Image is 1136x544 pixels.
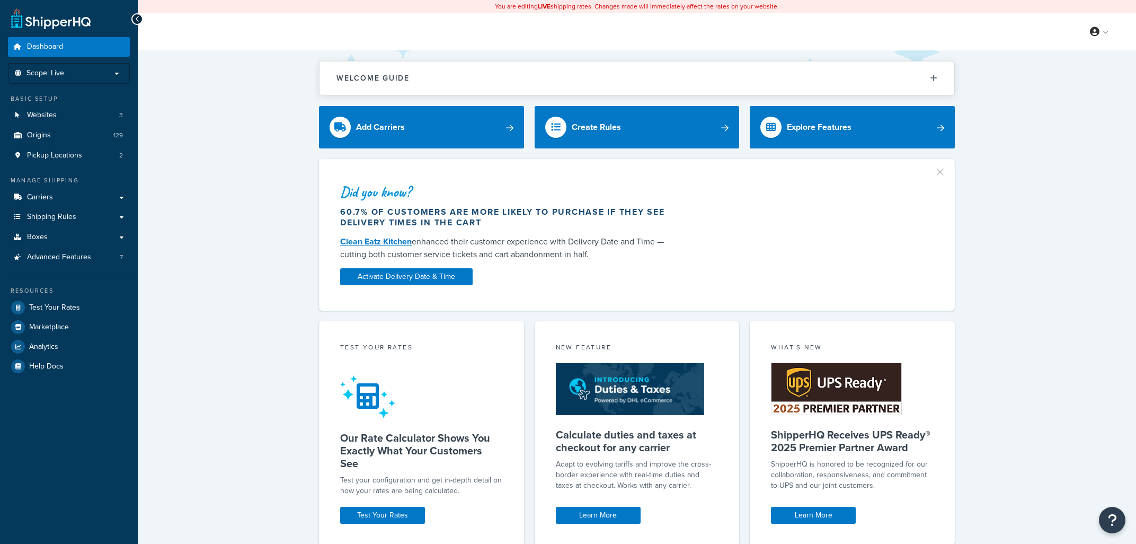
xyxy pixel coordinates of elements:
[8,126,130,145] a: Origins129
[538,2,551,11] b: LIVE
[29,343,58,352] span: Analytics
[556,343,718,355] div: New Feature
[119,111,123,120] span: 3
[771,507,856,524] a: Learn More
[356,120,405,135] div: Add Carriers
[120,253,123,262] span: 7
[113,131,123,140] span: 129
[556,459,718,491] p: Adapt to evolving tariffs and improve the cross-border experience with real-time duties and taxes...
[340,235,675,261] div: enhanced their customer experience with Delivery Date and Time — cutting both customer service ti...
[8,146,130,165] li: Pickup Locations
[340,507,425,524] a: Test Your Rates
[319,62,954,95] button: Welcome Guide
[8,126,130,145] li: Origins
[27,42,63,51] span: Dashboard
[8,337,130,356] a: Analytics
[29,323,69,332] span: Marketplace
[8,318,130,337] a: Marketplace
[8,176,130,185] div: Manage Shipping
[8,188,130,207] a: Carriers
[340,432,503,470] h5: Our Rate Calculator Shows You Exactly What Your Customers See
[771,459,934,491] p: ShipperHQ is honored to be recognized for our collaboration, responsiveness, and commitment to UP...
[8,106,130,125] li: Websites
[26,69,64,78] span: Scope: Live
[8,248,130,267] li: Advanced Features
[27,253,91,262] span: Advanced Features
[27,111,57,120] span: Websites
[771,343,934,355] div: What's New
[27,233,48,242] span: Boxes
[8,207,130,227] a: Shipping Rules
[535,106,740,148] a: Create Rules
[750,106,955,148] a: Explore Features
[1099,507,1125,533] button: Open Resource Center
[8,298,130,317] a: Test Your Rates
[8,37,130,57] a: Dashboard
[8,286,130,295] div: Resources
[340,185,675,199] div: Did you know?
[556,428,718,454] h5: Calculate duties and taxes at checkout for any carrier
[572,120,621,135] div: Create Rules
[29,362,64,371] span: Help Docs
[8,106,130,125] a: Websites3
[340,343,503,355] div: Test your rates
[340,207,675,228] div: 60.7% of customers are more likely to purchase if they see delivery times in the cart
[119,151,123,160] span: 2
[340,475,503,496] div: Test your configuration and get in-depth detail on how your rates are being calculated.
[27,151,82,160] span: Pickup Locations
[340,235,412,248] a: Clean Eatz Kitchen
[771,428,934,454] h5: ShipperHQ Receives UPS Ready® 2025 Premier Partner Award
[8,357,130,376] a: Help Docs
[8,227,130,247] a: Boxes
[8,146,130,165] a: Pickup Locations2
[787,120,851,135] div: Explore Features
[8,94,130,103] div: Basic Setup
[29,303,80,312] span: Test Your Rates
[319,106,524,148] a: Add Carriers
[27,193,53,202] span: Carriers
[336,74,410,82] h2: Welcome Guide
[27,131,51,140] span: Origins
[340,268,473,285] a: Activate Delivery Date & Time
[556,507,641,524] a: Learn More
[8,248,130,267] a: Advanced Features7
[27,213,76,222] span: Shipping Rules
